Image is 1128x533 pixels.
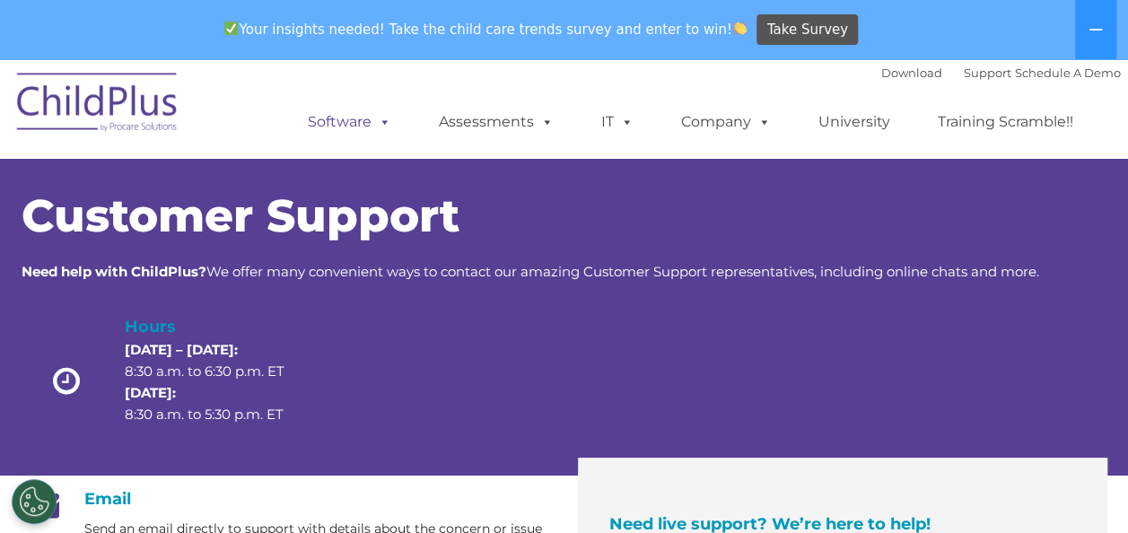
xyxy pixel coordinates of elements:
[881,66,1121,80] font: |
[583,104,651,140] a: IT
[125,314,315,339] h4: Hours
[22,263,1039,280] span: We offer many convenient ways to contact our amazing Customer Support representatives, including ...
[663,104,789,140] a: Company
[1015,66,1121,80] a: Schedule A Demo
[920,104,1091,140] a: Training Scramble!!
[767,14,848,46] span: Take Survey
[125,341,238,358] strong: [DATE] – [DATE]:
[12,479,57,524] button: Cookies Settings
[224,22,238,35] img: ✅
[8,60,188,150] img: ChildPlus by Procare Solutions
[125,339,315,425] p: 8:30 a.m. to 6:30 p.m. ET 8:30 a.m. to 5:30 p.m. ET
[421,104,572,140] a: Assessments
[217,12,755,47] span: Your insights needed! Take the child care trends survey and enter to win!
[881,66,942,80] a: Download
[964,66,1011,80] a: Support
[125,384,176,401] strong: [DATE]:
[800,104,908,140] a: University
[756,14,858,46] a: Take Survey
[290,104,409,140] a: Software
[22,489,551,509] h4: Email
[22,188,459,243] span: Customer Support
[733,22,747,35] img: 👏
[22,263,206,280] strong: Need help with ChildPlus?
